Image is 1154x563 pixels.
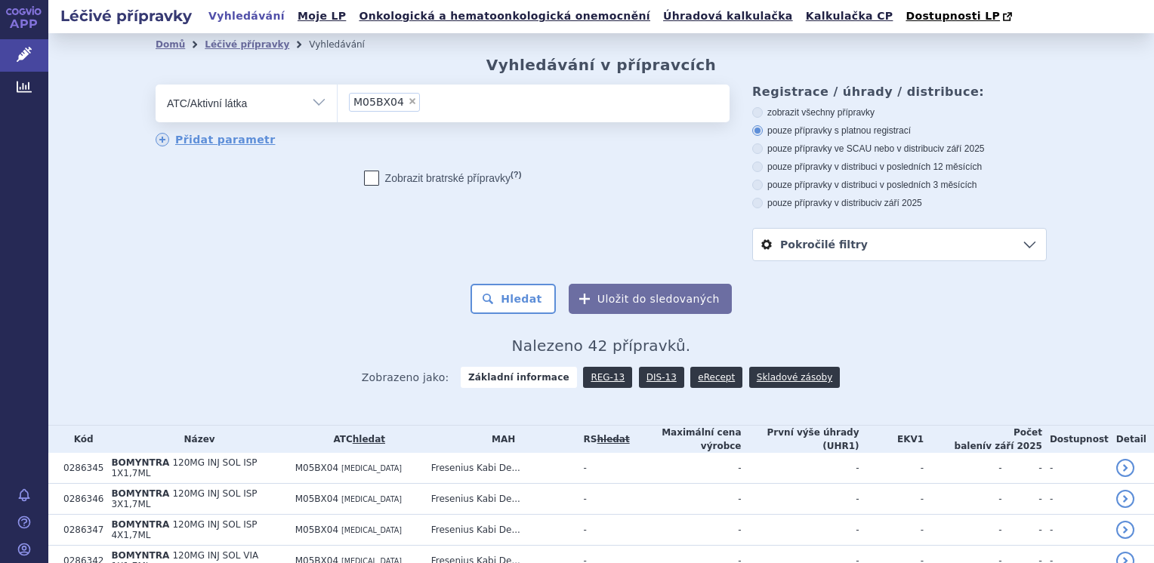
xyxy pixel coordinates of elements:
h3: Registrace / úhrady / distribuce: [752,85,1047,99]
th: Název [103,426,287,453]
button: Hledat [471,284,556,314]
span: v září 2025 [986,441,1042,451]
td: - [742,515,859,546]
label: zobrazit všechny přípravky [752,106,1047,118]
input: M05BX04 [424,92,433,111]
label: pouze přípravky ve SCAU nebo v distribuci [752,143,1047,155]
td: 0286346 [56,484,103,515]
td: 0286347 [56,515,103,546]
a: Pokročilé filtry [753,229,1046,260]
td: - [630,515,742,546]
th: EKV1 [859,426,924,453]
th: Dostupnost [1042,426,1109,453]
span: Nalezeno 42 přípravků. [512,337,691,355]
h2: Vyhledávání v přípravcích [486,56,717,74]
span: × [408,97,417,106]
span: v září 2025 [940,143,984,154]
span: [MEDICAL_DATA] [341,464,402,472]
td: - [924,453,1002,484]
span: [MEDICAL_DATA] [341,526,402,534]
td: - [576,484,630,515]
span: BOMYNTRA [111,488,169,499]
td: - [1042,515,1109,546]
span: M05BX04 [295,494,338,504]
a: Moje LP [293,6,350,26]
td: - [576,453,630,484]
td: - [1002,515,1042,546]
a: detail [1116,459,1134,477]
label: pouze přípravky v distribuci v posledních 3 měsících [752,179,1047,191]
td: Fresenius Kabi De... [424,453,576,484]
a: detail [1116,490,1134,508]
th: První výše úhrady (UHR1) [742,426,859,453]
a: Vyhledávání [204,6,289,26]
td: - [576,515,630,546]
abbr: (?) [511,170,521,180]
td: - [924,515,1002,546]
a: Léčivé přípravky [205,39,289,50]
span: [MEDICAL_DATA] [341,495,402,503]
a: Přidat parametr [156,133,276,146]
td: Fresenius Kabi De... [424,484,576,515]
span: 120MG INJ SOL ISP 1X1,7ML [111,457,257,478]
td: - [630,453,742,484]
th: MAH [424,426,576,453]
td: - [859,484,924,515]
a: eRecept [690,367,742,388]
h2: Léčivé přípravky [48,5,204,26]
td: - [742,453,859,484]
span: M05BX04 [353,97,404,107]
td: - [742,484,859,515]
span: BOMYNTRA [111,519,169,530]
th: Počet balení [924,426,1042,453]
th: RS [576,426,630,453]
a: DIS-13 [639,367,684,388]
label: pouze přípravky v distribuci v posledních 12 měsících [752,161,1047,173]
a: Úhradová kalkulačka [659,6,798,26]
th: Detail [1109,426,1154,453]
del: hledat [597,434,629,445]
td: - [859,515,924,546]
td: - [1002,453,1042,484]
li: Vyhledávání [309,33,384,56]
a: REG-13 [583,367,632,388]
span: 120MG INJ SOL ISP 4X1,7ML [111,519,257,540]
td: Fresenius Kabi De... [424,515,576,546]
span: v září 2025 [877,198,921,208]
a: hledat [353,434,385,445]
td: - [1042,453,1109,484]
a: detail [1116,521,1134,539]
th: ATC [288,426,424,453]
strong: Základní informace [461,367,577,388]
a: vyhledávání neobsahuje žádnou platnou referenční skupinu [597,434,629,445]
td: - [1042,484,1109,515]
td: - [1002,484,1042,515]
label: Zobrazit bratrské přípravky [364,171,522,186]
span: BOMYNTRA [111,550,169,561]
th: Kód [56,426,103,453]
button: Uložit do sledovaných [569,284,732,314]
a: Kalkulačka CP [801,6,898,26]
label: pouze přípravky s platnou registrací [752,125,1047,137]
span: M05BX04 [295,463,338,473]
span: 120MG INJ SOL ISP 3X1,7ML [111,488,257,509]
td: - [630,484,742,515]
td: 0286345 [56,453,103,484]
td: - [924,484,1002,515]
span: M05BX04 [295,525,338,535]
td: - [859,453,924,484]
a: Dostupnosti LP [901,6,1020,27]
th: Maximální cena výrobce [630,426,742,453]
span: Zobrazeno jako: [362,367,449,388]
label: pouze přípravky v distribuci [752,197,1047,209]
a: Onkologická a hematoonkologická onemocnění [354,6,655,26]
a: Domů [156,39,185,50]
span: BOMYNTRA [111,457,169,468]
a: Skladové zásoby [749,367,840,388]
span: Dostupnosti LP [906,10,1000,22]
